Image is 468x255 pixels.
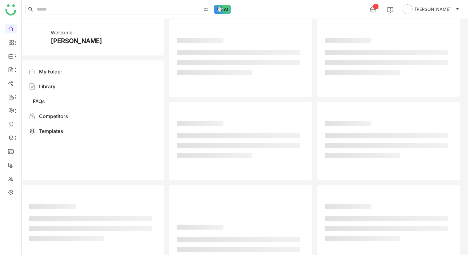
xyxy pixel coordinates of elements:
[39,127,63,135] div: Templates
[39,83,55,90] div: Library
[373,4,379,9] div: 1
[387,7,393,13] img: help.svg
[5,4,16,15] img: logo
[203,7,208,12] img: search-type.svg
[39,112,68,120] div: Competitors
[51,36,102,46] div: [PERSON_NAME]
[401,4,461,14] button: [PERSON_NAME]
[214,5,231,14] img: ask-buddy-hover.svg
[403,4,413,14] img: avatar
[415,6,451,13] span: [PERSON_NAME]
[29,29,46,46] img: 61307121755ca5673e314e4d
[39,68,62,75] div: My Folder
[51,29,74,36] div: Welcome,
[33,98,45,105] div: FAQs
